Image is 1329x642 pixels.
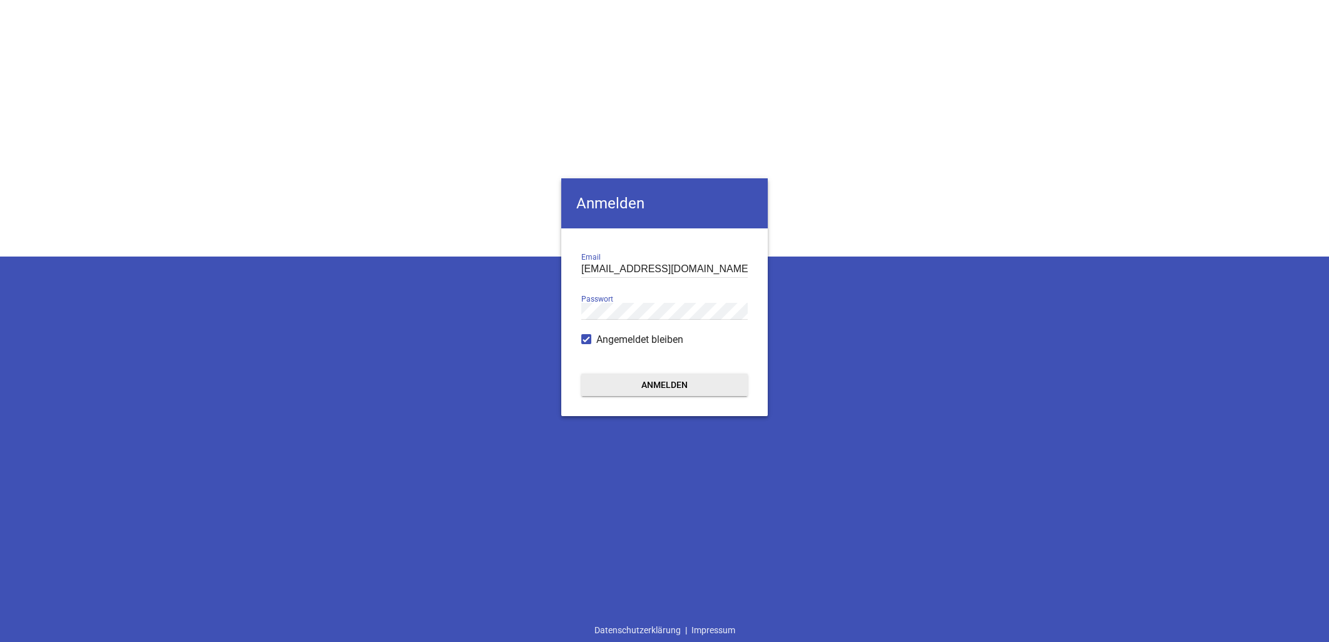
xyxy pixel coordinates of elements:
[596,332,683,347] span: Angemeldet bleiben
[687,618,740,642] a: Impressum
[590,618,685,642] a: Datenschutzerklärung
[561,178,768,228] h4: Anmelden
[590,618,740,642] div: |
[581,374,748,396] button: Anmelden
